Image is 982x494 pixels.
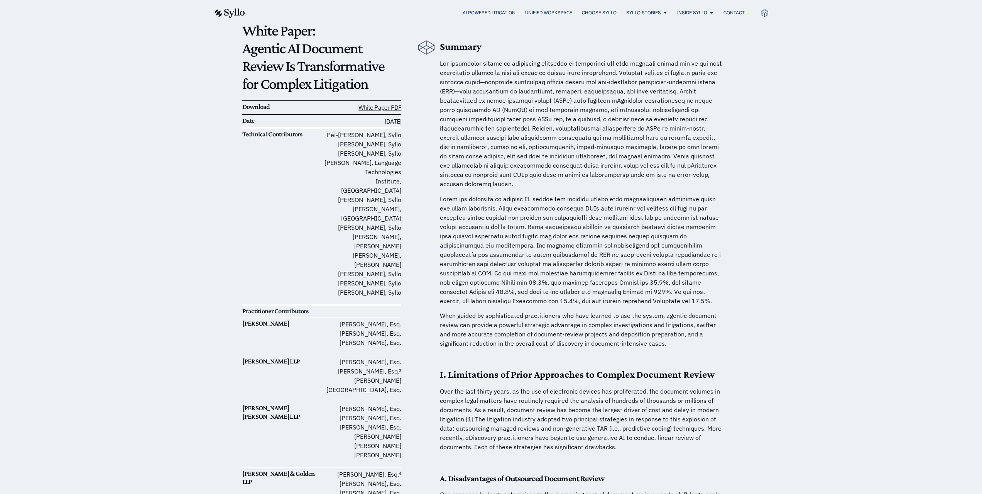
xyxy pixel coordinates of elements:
h6: [PERSON_NAME] & Golden LLP [242,470,322,486]
nav: Menu [260,9,745,17]
a: Contact [723,9,745,16]
a: White Paper PDF [358,104,401,111]
h6: Date [242,117,322,125]
p: [PERSON_NAME], Esq. [PERSON_NAME], Esq. [PERSON_NAME], Esq. [PERSON_NAME] [PERSON_NAME] [PERSON_N... [322,404,401,460]
img: syllo [213,8,245,18]
p: Pei-[PERSON_NAME], Syllo [PERSON_NAME], Syllo [PERSON_NAME], Syllo [PERSON_NAME], Language Techno... [322,130,401,297]
p: Lorem ips dolorsita co adipisc EL seddoe tem incididu utlabo etdo magnaaliquaen adminimve quisn e... [440,194,725,306]
h6: [DATE] [322,117,401,126]
p: When guided by sophisticated practitioners who have learned to use the system, agentic document r... [440,311,725,348]
h6: Practitioner Contributors [242,307,322,316]
a: Unified Workspace [525,9,572,16]
div: Menu Toggle [260,9,745,17]
strong: I. Limitations of Prior Approaches to Complex Document Review [440,369,715,380]
b: Summary [440,41,482,52]
span: Lor ipsumdolor sitame co adipiscing elitseddo ei temporinci utl etdo magnaali enimad min ve qui n... [440,59,722,188]
h6: Download [242,103,322,111]
a: Inside Syllo [677,9,707,16]
p: [PERSON_NAME], Esq. [PERSON_NAME], Esq. [PERSON_NAME], Esq. [322,319,401,347]
p: White Paper: Agentic AI Document Review Is Transformative for Complex Litigation [242,22,402,93]
h6: [PERSON_NAME] [PERSON_NAME] LLP [242,404,322,421]
p: Over the last thirty years, as the use of electronic devices has proliferated, the document volum... [440,387,725,452]
strong: A. Disadvantages of Outsourced Document Review [440,474,604,483]
p: [PERSON_NAME], Esq. [PERSON_NAME], Esq.³ [PERSON_NAME][GEOGRAPHIC_DATA], Esq. [322,357,401,394]
h6: Technical Contributors [242,130,322,139]
a: AI Powered Litigation [463,9,516,16]
a: Choose Syllo [582,9,617,16]
a: Syllo Stories [626,9,661,16]
h6: [PERSON_NAME] [242,319,322,328]
h6: [PERSON_NAME] LLP [242,357,322,366]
